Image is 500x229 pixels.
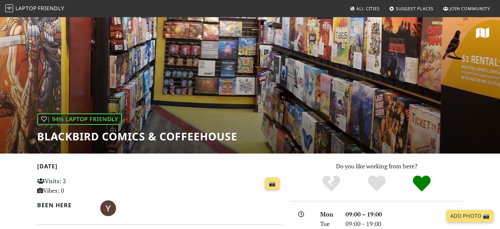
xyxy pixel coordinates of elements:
[316,219,341,229] div: Tue
[396,6,434,12] span: Suggest Places
[265,178,279,190] a: 📸
[450,6,490,12] span: Join Community
[446,210,493,222] a: Add Photo 📸
[309,175,354,193] div: No
[387,3,437,14] a: Suggest Places
[15,5,37,12] span: Laptop
[37,176,114,195] p: Visits: 2 Vibes: 0
[440,3,493,14] a: Join Community
[316,210,341,219] div: Mon
[290,161,463,171] p: Do you like working from here?
[37,130,237,143] h1: Blackbird Comics & Coffeehouse
[37,163,282,172] h2: [DATE]
[38,5,64,12] span: Friendly
[37,202,93,209] h2: Been here
[342,210,467,219] div: 09:00 – 19:00
[354,175,399,193] div: Yes
[100,204,116,212] span: Yingru Qiu
[342,219,467,229] div: 09:00 – 19:00
[100,200,116,216] img: 4708-yingru.jpg
[356,6,380,12] span: All Cities
[37,113,122,125] div: | 94% Laptop Friendly
[5,4,13,12] img: LaptopFriendly
[399,175,444,193] div: Definitely!
[5,3,64,14] a: LaptopFriendly LaptopFriendly
[347,3,382,14] a: All Cities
